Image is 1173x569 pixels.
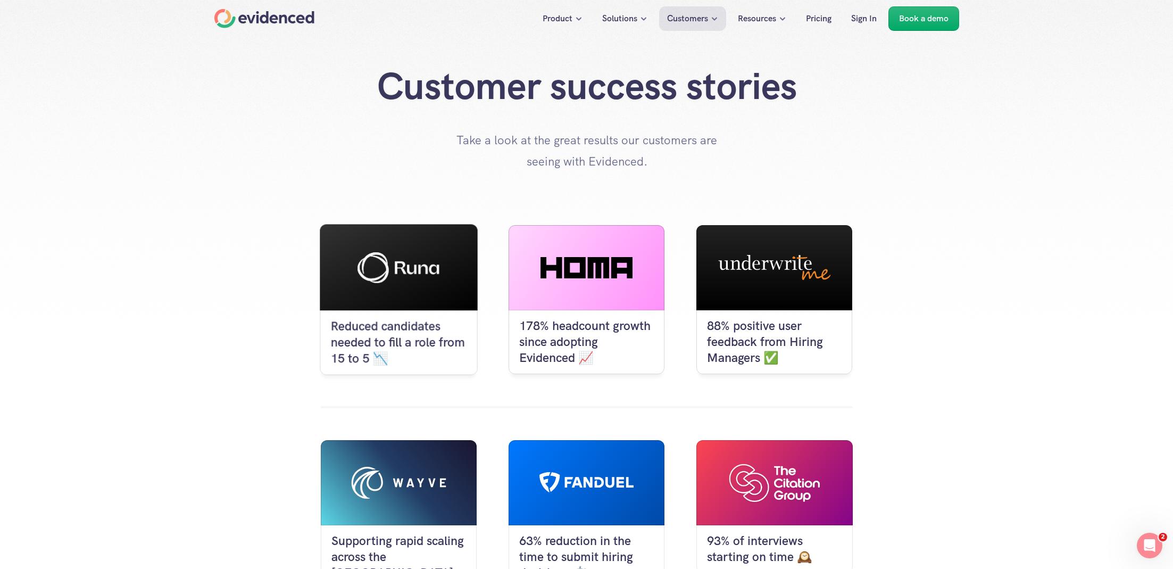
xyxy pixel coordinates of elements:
[374,64,800,109] h1: Customer success stories
[798,6,839,31] a: Pricing
[330,319,467,367] p: Reduced candidates needed to fill a role from 15 to 5 📉
[454,130,720,172] p: Take a look at the great results our customers are seeing with Evidenced.
[738,12,776,26] p: Resources
[1137,533,1162,558] iframe: Intercom live chat
[899,12,949,26] p: Book a demo
[602,12,637,26] p: Solutions
[509,225,664,374] a: 178% headcount growth since adopting Evidenced 📈
[843,6,885,31] a: Sign In
[851,12,877,26] p: Sign In
[806,12,831,26] p: Pricing
[696,225,852,374] a: 88% positive user feedback from Hiring Managers ✅
[707,318,842,366] p: 88% positive user feedback from Hiring Managers ✅
[320,225,478,375] a: Reduced candidates needed to fill a role from 15 to 5 📉
[214,9,314,28] a: Home
[1159,533,1167,541] span: 2
[888,6,959,31] a: Book a demo
[667,12,708,26] p: Customers
[707,533,842,565] p: 93% of interviews starting on time 🕰️
[519,318,654,366] p: 178% headcount growth since adopting Evidenced 📈
[543,12,572,26] p: Product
